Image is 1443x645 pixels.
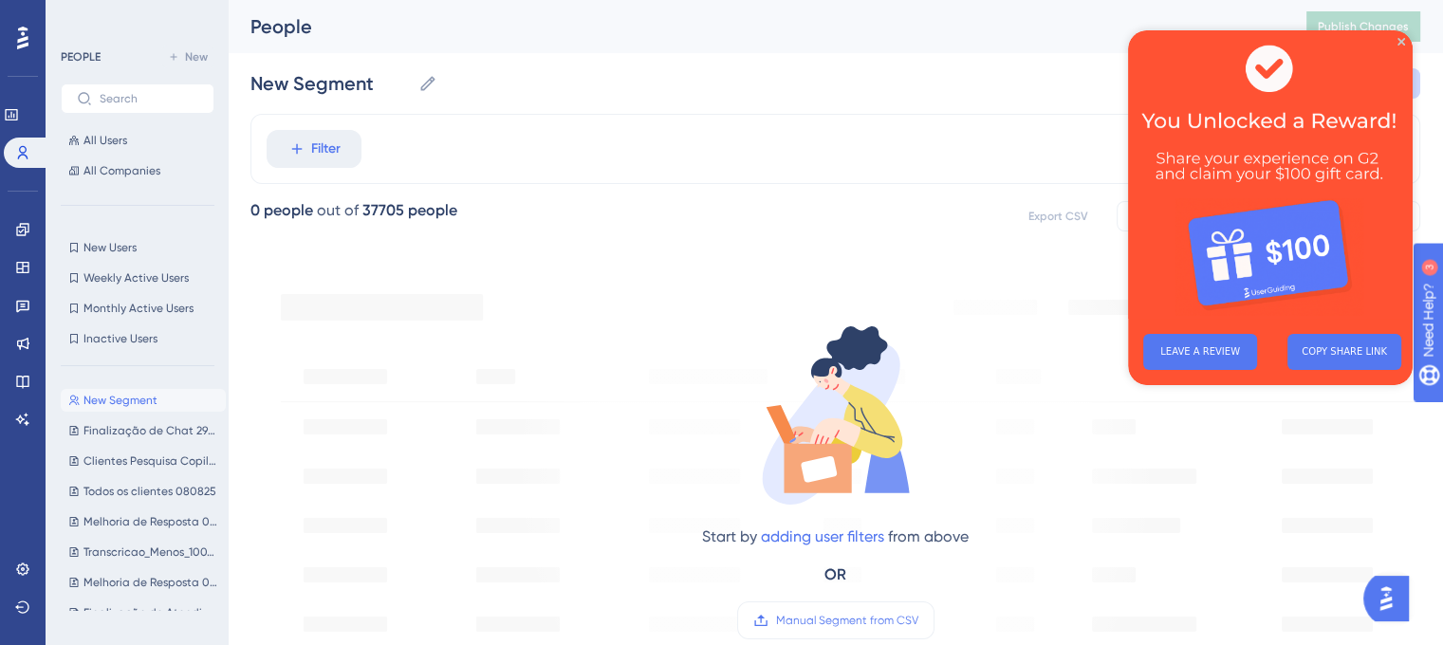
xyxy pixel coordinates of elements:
div: 37705 people [362,199,457,222]
span: Export CSV [1028,209,1088,224]
div: Close Preview [269,8,277,15]
a: adding user filters [761,527,884,545]
button: Todos os clientes 080825 [61,480,226,503]
iframe: UserGuiding AI Assistant Launcher [1363,570,1420,627]
span: Melhoria de Resposta 040825 [83,575,218,590]
span: Transcricao_Menos_100_[DATE]_25 [83,544,218,560]
button: All Companies [61,159,214,182]
span: New Users [83,240,137,255]
span: All Users [83,133,127,148]
button: Finalização de Atendimento Lista 2 010825 [61,601,226,624]
button: Publish Changes [1306,11,1420,42]
span: All Companies [83,163,160,178]
div: Start by from above [702,525,969,548]
button: All Users [61,129,214,152]
button: Transcricao_Menos_100_[DATE]_25 [61,541,226,563]
button: Clientes Pesquisa Copilot 12_08_25 [61,450,226,472]
button: COPY SHARE LINK [159,304,273,340]
span: Melhoria de Resposta 070825 [83,514,218,529]
div: People [250,13,1259,40]
button: Inactive Users [61,327,214,350]
div: 3 [132,9,138,25]
span: Todos os clientes 080825 [83,484,216,499]
div: OR [824,563,846,586]
button: New Segment [61,389,226,412]
span: Monthly Active Users [83,301,194,316]
span: Clientes Pesquisa Copilot 12_08_25 [83,453,218,469]
span: New Segment [83,393,157,408]
button: Filter [267,130,361,168]
button: Monthly Active Users [61,297,214,320]
button: Export CSV [1010,201,1105,231]
input: Segment Name [250,70,411,97]
div: 0 people [250,199,313,222]
button: Melhoria de Resposta 040825 [61,571,226,594]
span: Publish Changes [1318,19,1409,34]
span: Manual Segment from CSV [776,613,918,628]
button: Available Attributes (22) [1117,201,1420,231]
span: New [185,49,208,64]
span: Finalização de Chat 290825 [83,423,218,438]
button: Weekly Active Users [61,267,214,289]
span: Weekly Active Users [83,270,189,286]
button: LEAVE A REVIEW [15,304,129,340]
button: Finalização de Chat 290825 [61,419,226,442]
button: Melhoria de Resposta 070825 [61,510,226,533]
div: PEOPLE [61,49,101,64]
button: New Users [61,236,214,259]
input: Search [100,92,198,105]
span: Inactive Users [83,331,157,346]
span: Finalização de Atendimento Lista 2 010825 [83,605,218,620]
span: Need Help? [45,5,119,28]
button: New [161,46,214,68]
div: out of [317,199,359,222]
span: Filter [311,138,341,160]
